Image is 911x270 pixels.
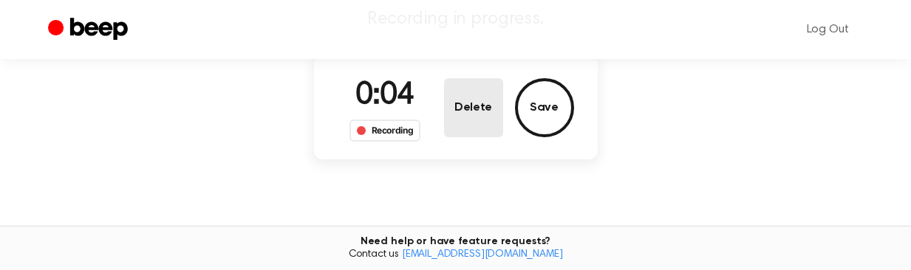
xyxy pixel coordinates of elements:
a: Log Out [792,12,864,47]
span: 0:04 [355,80,414,111]
span: Contact us [9,249,902,262]
a: Beep [48,15,132,44]
button: Delete Audio Record [444,78,503,137]
div: Recording [349,120,421,142]
a: [EMAIL_ADDRESS][DOMAIN_NAME] [402,249,563,260]
button: Save Audio Record [515,78,574,137]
